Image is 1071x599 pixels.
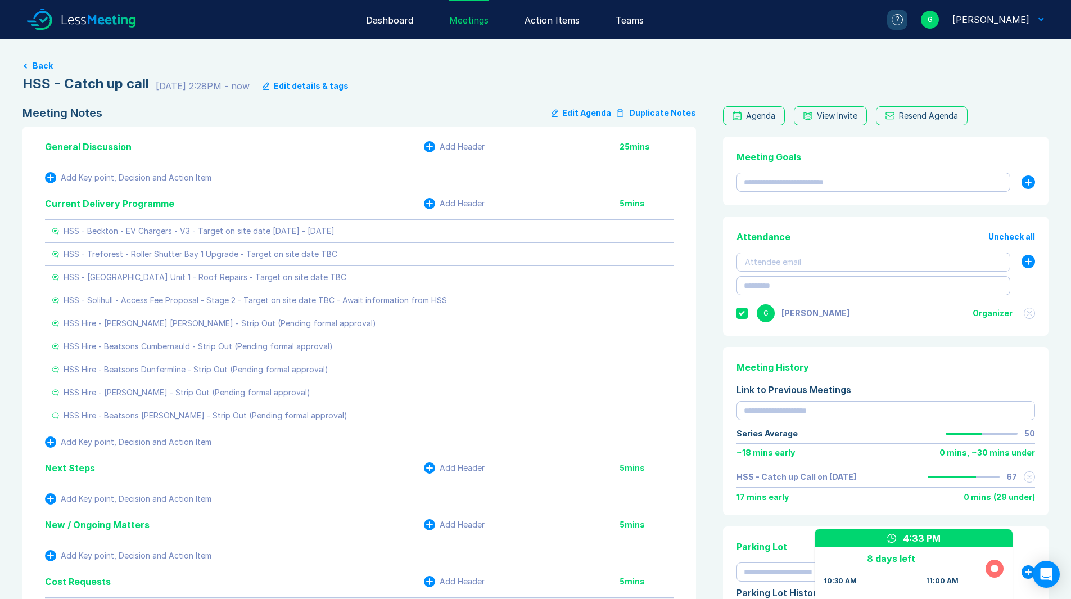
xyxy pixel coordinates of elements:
[64,227,335,236] div: HSS - Beckton - EV Chargers - V3 - Target on site date [DATE] - [DATE]
[64,342,333,351] div: HSS Hire - Beatsons Cumbernauld - Strip Out (Pending formal approval)
[64,365,328,374] div: HSS Hire - Beatsons Dunfermline - Strip Out (Pending formal approval)
[424,198,485,209] button: Add Header
[45,550,211,561] button: Add Key point, Decision and Action Item
[33,61,53,70] button: Back
[993,493,1035,502] div: ( 29 under )
[61,173,211,182] div: Add Key point, Decision and Action Item
[794,106,867,125] button: View Invite
[939,448,1035,457] div: 0 mins , ~ 30 mins under
[874,10,907,30] a: ?
[424,141,485,152] button: Add Header
[921,11,939,29] div: G
[876,106,968,125] button: Resend Agenda
[424,519,485,530] button: Add Header
[736,230,790,244] div: Attendance
[892,14,903,25] div: ?
[64,388,310,397] div: HSS Hire - [PERSON_NAME] - Strip Out (Pending formal approval)
[440,463,485,472] div: Add Header
[723,106,785,125] a: Agenda
[1006,472,1017,481] div: 67
[64,296,447,305] div: HSS - Solihull - Access Fee Proposal - Stage 2 - Target on site date TBC - Await information from...
[64,250,337,259] div: HSS - Treforest - Roller Shutter Bay 1 Upgrade - Target on site date TBC
[817,111,857,120] div: View Invite
[61,438,211,447] div: Add Key point, Decision and Action Item
[964,493,991,502] div: 0 mins
[746,111,775,120] div: Agenda
[45,436,211,448] button: Add Key point, Decision and Action Item
[736,429,798,438] div: Series Average
[736,383,1035,397] div: Link to Previous Meetings
[440,577,485,586] div: Add Header
[824,552,959,565] div: 8 days left
[64,273,346,282] div: HSS - [GEOGRAPHIC_DATA] Unit 1 - Roof Repairs - Target on site date TBC
[263,82,349,91] button: Edit details & tags
[620,577,674,586] div: 5 mins
[424,576,485,587] button: Add Header
[64,411,347,420] div: HSS Hire - Beatsons [PERSON_NAME] - Strip Out (Pending formal approval)
[988,232,1035,241] button: Uncheck all
[616,106,696,120] button: Duplicate Notes
[824,577,857,586] div: 10:30 AM
[620,199,674,208] div: 5 mins
[620,463,674,472] div: 5 mins
[1024,429,1035,438] div: 50
[926,577,959,586] div: 11:00 AM
[424,462,485,474] button: Add Header
[61,494,211,503] div: Add Key point, Decision and Action Item
[736,472,856,481] a: HSS - Catch up Call on [DATE]
[45,197,174,210] div: Current Delivery Programme
[45,172,211,183] button: Add Key point, Decision and Action Item
[736,540,1035,553] div: Parking Lot
[45,493,211,505] button: Add Key point, Decision and Action Item
[156,79,250,93] div: [DATE] 2:28PM - now
[903,532,941,545] div: 4:33 PM
[899,111,958,120] div: Resend Agenda
[274,82,349,91] div: Edit details & tags
[45,461,95,475] div: Next Steps
[973,309,1013,318] div: Organizer
[1033,561,1060,588] div: Open Intercom Messenger
[22,75,149,93] div: HSS - Catch up call
[552,106,611,120] button: Edit Agenda
[61,551,211,560] div: Add Key point, Decision and Action Item
[22,106,102,120] div: Meeting Notes
[45,140,132,154] div: General Discussion
[781,309,849,318] div: Gemma White
[440,199,485,208] div: Add Header
[736,448,795,457] div: ~ 18 mins early
[64,319,376,328] div: HSS Hire - [PERSON_NAME] [PERSON_NAME] - Strip Out (Pending formal approval)
[45,518,150,532] div: New / Ongoing Matters
[620,142,674,151] div: 25 mins
[736,493,789,502] div: 17 mins early
[45,575,111,588] div: Cost Requests
[440,142,485,151] div: Add Header
[952,13,1029,26] div: Gemma White
[440,520,485,529] div: Add Header
[757,304,775,322] div: G
[736,150,1035,164] div: Meeting Goals
[620,520,674,529] div: 5 mins
[736,361,1035,374] div: Meeting History
[22,61,1049,70] a: Back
